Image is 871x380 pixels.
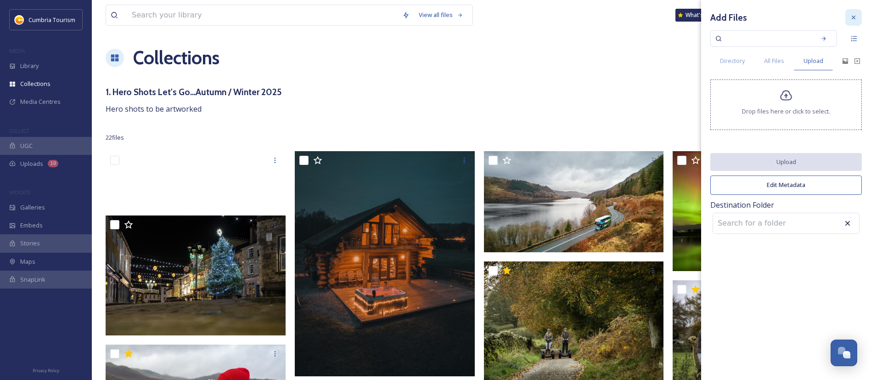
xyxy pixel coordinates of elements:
span: 22 file s [106,133,124,142]
button: Upload [710,153,862,171]
img: Hidden River Cabins 1.jpeg [295,151,475,376]
a: View all files [414,6,468,24]
button: Open Chat [831,340,857,366]
span: Galleries [20,203,45,212]
a: What's New [675,9,721,22]
span: Uploads [20,159,43,168]
span: Hero shots to be artworked [106,104,202,114]
button: Edit Metadata [710,176,862,194]
input: Search your library [127,5,398,25]
span: Directory [720,57,745,65]
span: Destination Folder [710,199,862,210]
span: All Files [764,57,784,65]
img: Stagecoach Lakes_Day 2_008.jpg [484,151,664,253]
div: 10 [48,160,58,167]
span: MEDIA [9,47,25,54]
span: Privacy Policy [33,368,59,374]
img: CUMBRIATOURISM_241209_PaulMitchell_Kendal-25.jpg [106,216,286,336]
h3: Add Files [710,11,747,24]
span: Maps [20,257,35,266]
img: Askham Hall3.jpg [673,151,853,271]
span: Upload [804,57,823,65]
a: Collections [133,44,219,72]
span: UGC [20,142,33,150]
span: Embeds [20,221,43,230]
span: Library [20,62,39,70]
span: Cumbria Tourism [28,16,75,24]
img: images.jpg [15,15,24,24]
input: Search for a folder [713,213,814,233]
span: Media Centres [20,97,61,106]
span: WIDGETS [9,189,30,196]
h3: 1. Hero Shots Let's Go...Autumn / Winter 2025 [106,85,281,99]
span: COLLECT [9,127,29,134]
span: Drop files here or click to select. [742,107,830,116]
span: SnapLink [20,275,45,284]
a: Privacy Policy [33,364,59,375]
span: Stories [20,239,40,248]
span: Collections [20,79,51,88]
